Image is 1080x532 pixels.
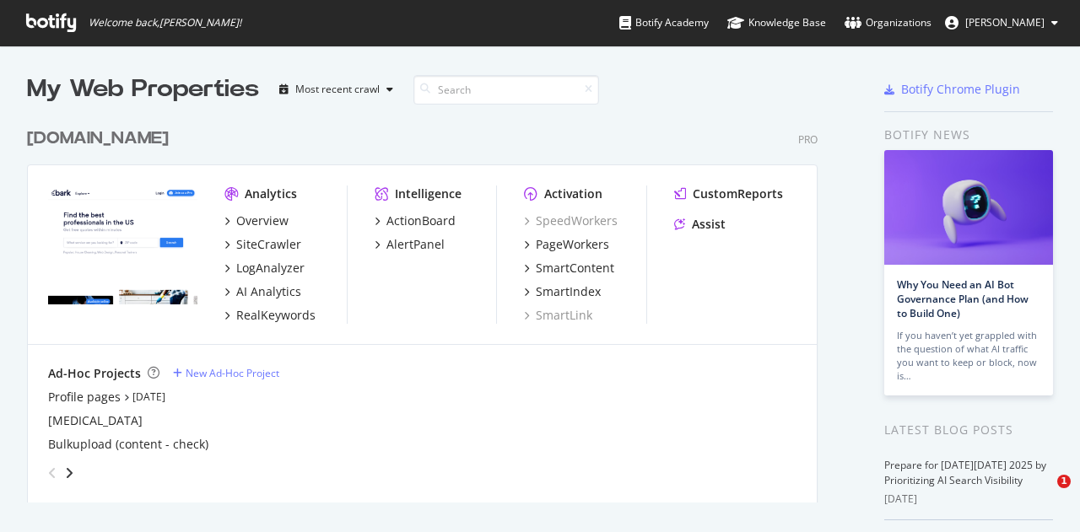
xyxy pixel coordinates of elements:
div: Botify news [884,126,1053,144]
a: SmartLink [524,307,592,324]
a: Why You Need an AI Bot Governance Plan (and How to Build One) [897,277,1029,320]
div: LogAnalyzer [236,260,305,277]
div: Activation [544,185,602,202]
img: www.bark.com [48,185,197,305]
div: Intelligence [395,185,462,202]
span: Ellen Blacow [965,15,1045,30]
input: Search [413,75,599,105]
div: [DATE] [884,492,1053,507]
button: [PERSON_NAME] [931,9,1072,36]
div: Latest Blog Posts [884,421,1053,439]
div: Assist [692,216,726,233]
div: Most recent crawl [295,84,380,94]
div: Overview [236,212,289,229]
a: SmartIndex [524,283,601,300]
div: AlertPanel [386,236,445,253]
div: If you haven’t yet grappled with the question of what AI traffic you want to keep or block, now is… [897,329,1040,383]
div: Ad-Hoc Projects [48,365,141,382]
a: SpeedWorkers [524,212,618,229]
span: 1 [1057,475,1071,488]
div: PageWorkers [536,236,609,253]
div: Analytics [245,185,297,202]
a: Bulkupload (content - check) [48,436,208,453]
a: Assist [674,216,726,233]
a: SiteCrawler [224,236,301,253]
a: [MEDICAL_DATA] [48,412,143,429]
a: ActionBoard [375,212,456,229]
a: Prepare for [DATE][DATE] 2025 by Prioritizing AI Search Visibility [884,458,1046,487]
button: Most recent crawl [273,76,400,103]
a: CustomReports [674,185,783,202]
a: RealKeywords [224,307,316,324]
div: SiteCrawler [236,236,301,253]
div: ActionBoard [386,212,456,229]
img: Why You Need an AI Bot Governance Plan (and How to Build One) [884,150,1053,265]
div: SmartContent [536,260,614,277]
a: AlertPanel [375,236,445,253]
div: Organizations [845,14,931,31]
div: New Ad-Hoc Project [186,366,279,380]
div: grid [27,106,831,502]
div: SmartIndex [536,283,601,300]
div: My Web Properties [27,73,259,106]
a: Overview [224,212,289,229]
a: LogAnalyzer [224,260,305,277]
div: angle-right [63,465,75,481]
div: CustomReports [693,185,783,202]
a: New Ad-Hoc Project [173,366,279,380]
a: Botify Chrome Plugin [884,81,1020,98]
div: Botify Chrome Plugin [901,81,1020,98]
a: PageWorkers [524,236,609,253]
div: AI Analytics [236,283,301,300]
div: angle-left [41,459,63,486]
a: [DATE] [132,390,165,404]
div: Knowledge Base [727,14,826,31]
div: [DOMAIN_NAME] [27,126,169,151]
div: Botify Academy [619,14,709,31]
a: AI Analytics [224,283,301,300]
a: Profile pages [48,389,121,406]
iframe: Intercom live chat [1023,475,1063,515]
a: [DOMAIN_NAME] [27,126,175,151]
div: Pro [798,132,818,147]
a: SmartContent [524,260,614,277]
div: RealKeywords [236,307,316,324]
span: Welcome back, [PERSON_NAME] ! [89,16,241,30]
